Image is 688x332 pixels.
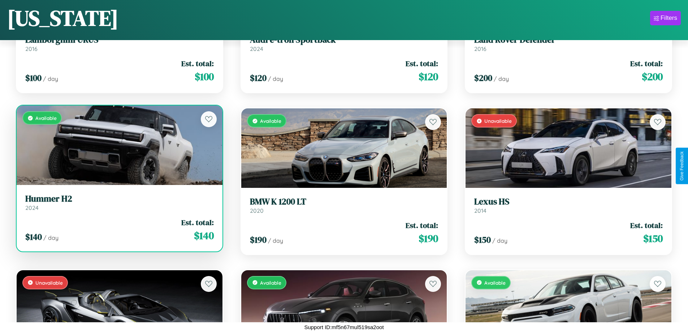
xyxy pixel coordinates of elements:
a: Lexus HS2014 [474,197,663,214]
span: Est. total: [630,58,663,69]
h3: BMW K 1200 LT [250,197,438,207]
span: 2024 [250,45,263,52]
span: Est. total: [630,220,663,230]
span: $ 140 [25,231,42,243]
h3: Audi e-tron Sportback [250,35,438,45]
span: 2024 [25,204,39,211]
h3: Lamborghini URUS [25,35,214,45]
button: Filters [650,11,681,25]
span: $ 100 [195,69,214,84]
p: Support ID: mf5n67mul519sa2oot [304,322,384,332]
div: Give Feedback [679,151,684,181]
span: / day [43,75,58,82]
span: / day [43,234,59,241]
span: / day [268,75,283,82]
span: Est. total: [406,58,438,69]
h3: Hummer H2 [25,194,214,204]
span: / day [492,237,507,244]
span: $ 190 [419,231,438,246]
a: Lamborghini URUS2016 [25,35,214,52]
a: BMW K 1200 LT2020 [250,197,438,214]
span: $ 100 [25,72,42,84]
h3: Land Rover Defender [474,35,663,45]
span: Est. total: [181,58,214,69]
h1: [US_STATE] [7,3,118,33]
span: Available [484,280,506,286]
h3: Lexus HS [474,197,663,207]
span: $ 200 [474,72,492,84]
a: Hummer H22024 [25,194,214,211]
a: Audi e-tron Sportback2024 [250,35,438,52]
span: 2014 [474,207,486,214]
span: 2016 [474,45,486,52]
span: $ 150 [643,231,663,246]
span: $ 140 [194,228,214,243]
span: Available [260,280,281,286]
span: Est. total: [406,220,438,230]
span: $ 200 [642,69,663,84]
span: / day [268,237,283,244]
span: Unavailable [35,280,63,286]
span: $ 120 [250,72,267,84]
span: Available [35,115,57,121]
span: Est. total: [181,217,214,228]
span: 2016 [25,45,38,52]
span: 2020 [250,207,264,214]
span: $ 120 [419,69,438,84]
span: / day [494,75,509,82]
span: $ 150 [474,234,491,246]
div: Filters [661,14,677,22]
span: Unavailable [484,118,512,124]
a: Land Rover Defender2016 [474,35,663,52]
span: $ 190 [250,234,267,246]
span: Available [260,118,281,124]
